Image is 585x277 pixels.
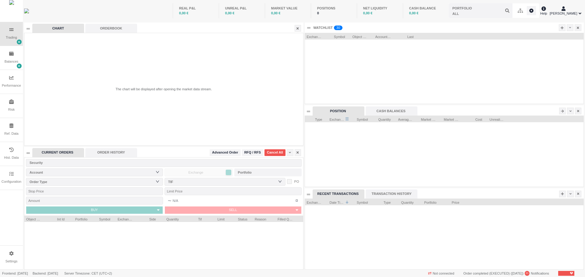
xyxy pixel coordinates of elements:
span: Exchange [167,169,225,175]
span: 21 [526,271,529,275]
span: ¤ [296,197,298,204]
div: POSITIONS [317,6,351,11]
span: Quantity [375,116,391,122]
div: ORDERBOOK [85,24,137,33]
span: Quantity [163,216,179,222]
span: Portfolio [421,199,437,205]
span: 0,00 € [409,11,419,15]
span: Exchange Name [330,116,345,122]
i: icon: down [156,179,159,183]
button: BUY [26,206,154,214]
span: 0,00 € [225,11,235,15]
span: 0,00 € [363,11,373,15]
span: Cancel All [267,150,283,155]
span: Market Value [444,116,459,122]
sup: 30 [334,26,342,30]
span: Symbol [330,33,345,39]
div: CASH BALANCE [409,6,443,11]
span: Unrealized P&L [490,116,505,122]
span: BUY [91,208,98,212]
div: TRANSACTION HISTORY [366,189,417,199]
p: 0 [338,26,340,32]
i: icon: down [156,170,159,174]
span: Side [140,216,156,222]
span: Reason [255,216,270,222]
span: RFQ / RFS [244,150,261,155]
div: Risk [8,107,15,112]
span: Account Name [375,33,391,39]
span: Cost [467,116,482,122]
span: Type [375,199,391,205]
div: CHART [32,24,84,33]
div: Security [30,160,295,166]
span: SELL [229,208,237,212]
div: Hist. Data [4,155,19,160]
button: SELL [165,206,293,214]
span: Tif [186,216,202,222]
i: icon: down [278,179,282,183]
span: Portfolio [72,216,87,222]
span: Exchange Name [307,199,322,205]
span: ( ) [510,272,523,275]
span: Not connected [426,270,456,277]
div: ORDER HISTORY [85,148,137,157]
span: N/A [168,197,178,204]
div: Ref. Data [4,131,18,136]
div: Notifications [461,270,551,277]
span: Date Time [330,199,344,205]
span: PO [294,180,299,183]
div: Trading [6,35,17,40]
span: [PERSON_NAME] [550,11,577,16]
div: Help [540,5,547,16]
input: Stop Price [26,187,163,195]
span: Int Id [49,216,65,222]
div: Balances [5,59,18,64]
div: CURRENT ORDERS [32,148,84,157]
div: RECENT TRANSACTIONS [313,189,364,199]
input: ALL [449,3,512,18]
div: The chart will be displayed after opening the market data stream. [115,87,212,92]
span: Object Type [26,216,42,222]
span: Advanced Order [212,150,238,155]
div: POSITION [313,106,364,116]
span: Price [444,199,459,205]
span: Symbol [353,116,368,122]
span: Status [232,216,247,222]
span: Quantity [398,199,414,205]
div: REAL P&L [179,6,213,11]
input: Limit Price [165,187,302,195]
div: TIF [168,179,279,185]
input: Amount [26,197,163,205]
span: 03/09/2025 17:42:10 [512,272,523,275]
div: NET LIQUIDITY [363,6,397,11]
span: Filled Quantity [278,216,293,222]
span: Exchange Name [307,33,322,39]
span: Exchange Name [118,216,133,222]
div: UNREAL P&L [225,6,259,11]
span: Last [398,33,414,39]
div: Order Type [30,179,157,185]
span: Object Type [353,33,368,39]
span: ~ [168,197,172,204]
span: Market Price [421,116,437,122]
p: 3 [336,26,338,32]
span: Limit [209,216,225,222]
div: Performance [2,83,21,88]
span: Order completed (EXECUTED) [463,272,510,275]
span: 0,00 € [179,11,189,15]
div: 0 [317,11,351,16]
span: Type [307,116,322,122]
div: PORTFOLIO [452,6,472,11]
span: 0,00 € [271,11,281,15]
span: Symbol [353,199,368,205]
img: wyden_logotype_blue.svg [24,9,29,13]
div: Portfolio [238,169,295,175]
div: Account [30,169,157,175]
div: MARKET VALUE [271,6,305,11]
span: Average Price [398,116,414,122]
span: Symbol [95,216,110,222]
div: Configuration [2,179,21,184]
div: CASH BALANCES [366,106,417,116]
div: WATCHLIST [314,25,333,30]
div: Settings [5,259,18,264]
